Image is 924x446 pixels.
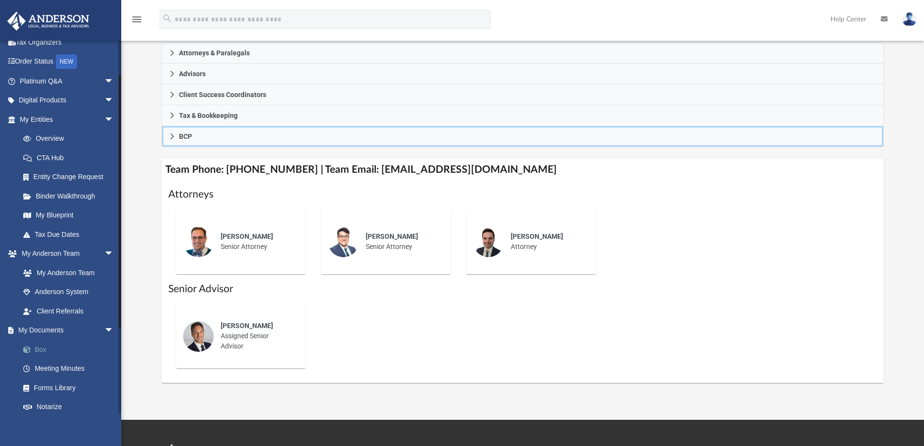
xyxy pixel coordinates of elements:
img: thumbnail [183,321,214,352]
a: Advisors [162,64,884,84]
a: Client Success Coordinators [162,84,884,105]
div: Senior Attorney [214,225,299,259]
span: Tax & Bookkeeping [179,112,238,119]
a: Attorneys & Paralegals [162,42,884,64]
a: Meeting Minutes [14,359,129,379]
a: menu [131,18,143,25]
span: arrow_drop_down [104,321,124,341]
span: arrow_drop_down [104,91,124,111]
a: Forms Library [14,378,124,397]
a: My Anderson Team [14,263,119,282]
a: Box [14,340,129,359]
div: Assigned Senior Advisor [214,314,299,358]
a: Overview [14,129,129,149]
a: Order StatusNEW [7,52,129,72]
span: arrow_drop_down [104,244,124,264]
span: arrow_drop_down [104,110,124,130]
i: search [162,13,173,24]
img: thumbnail [328,226,359,257]
span: [PERSON_NAME] [366,232,418,240]
div: Senior Attorney [359,225,444,259]
span: [PERSON_NAME] [221,322,273,330]
a: Anderson System [14,282,124,302]
img: thumbnail [473,226,504,257]
div: Attorney [504,225,589,259]
a: Entity Change Request [14,167,129,187]
span: BCP [179,133,192,140]
span: Client Success Coordinators [179,91,266,98]
a: Binder Walkthrough [14,186,129,206]
a: Digital Productsarrow_drop_down [7,91,129,110]
a: Client Referrals [14,301,124,321]
a: Tax Due Dates [14,225,129,244]
span: [PERSON_NAME] [511,232,563,240]
a: Tax Organizers [7,33,129,52]
a: My Entitiesarrow_drop_down [7,110,129,129]
span: Attorneys & Paralegals [179,50,250,56]
a: Tax & Bookkeeping [162,105,884,126]
i: menu [131,14,143,25]
a: Notarize [14,397,129,417]
a: My Anderson Teamarrow_drop_down [7,244,124,264]
h1: Attorneys [168,187,877,201]
a: Platinum Q&Aarrow_drop_down [7,71,129,91]
h4: Team Phone: [PHONE_NUMBER] | Team Email: [EMAIL_ADDRESS][DOMAIN_NAME] [162,159,884,181]
a: My Blueprint [14,206,124,225]
span: Advisors [179,70,206,77]
img: User Pic [902,12,917,26]
a: BCP [162,126,884,147]
span: [PERSON_NAME] [221,232,273,240]
span: arrow_drop_down [104,71,124,91]
a: CTA Hub [14,148,129,167]
div: NEW [56,54,77,69]
h1: Senior Advisor [168,282,877,296]
img: Anderson Advisors Platinum Portal [4,12,92,31]
img: thumbnail [183,226,214,257]
a: My Documentsarrow_drop_down [7,321,129,340]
